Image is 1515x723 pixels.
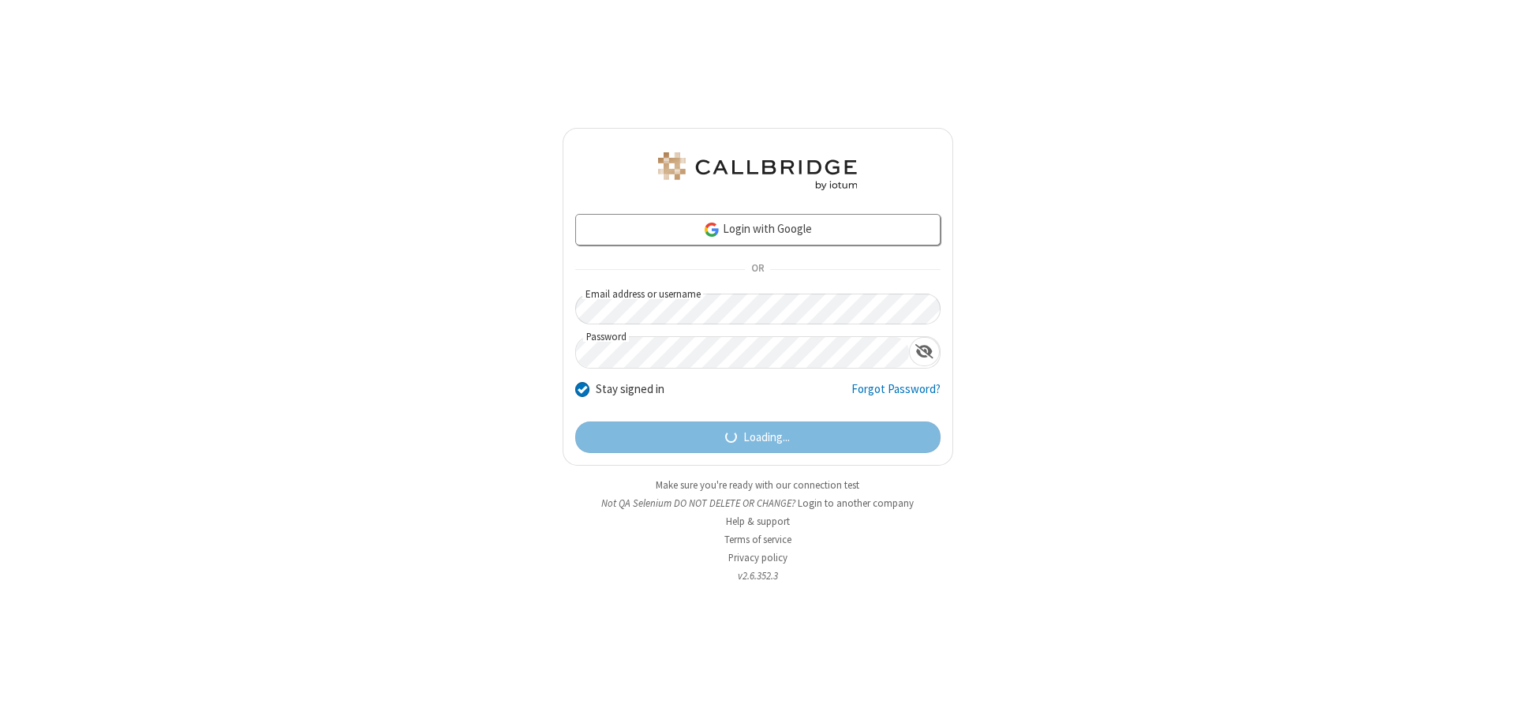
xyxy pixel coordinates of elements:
button: Login to another company [798,496,914,511]
div: Show password [909,337,940,366]
span: Loading... [743,429,790,447]
li: Not QA Selenium DO NOT DELETE OR CHANGE? [563,496,953,511]
a: Forgot Password? [851,380,941,410]
a: Terms of service [724,533,791,546]
a: Privacy policy [728,551,787,564]
input: Password [576,337,909,368]
label: Stay signed in [596,380,664,399]
a: Help & support [726,515,790,528]
img: google-icon.png [703,221,720,238]
li: v2.6.352.3 [563,568,953,583]
a: Make sure you're ready with our connection test [656,478,859,492]
span: OR [745,259,770,281]
img: QA Selenium DO NOT DELETE OR CHANGE [655,152,860,190]
a: Login with Google [575,214,941,245]
input: Email address or username [575,294,941,324]
button: Loading... [575,421,941,453]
